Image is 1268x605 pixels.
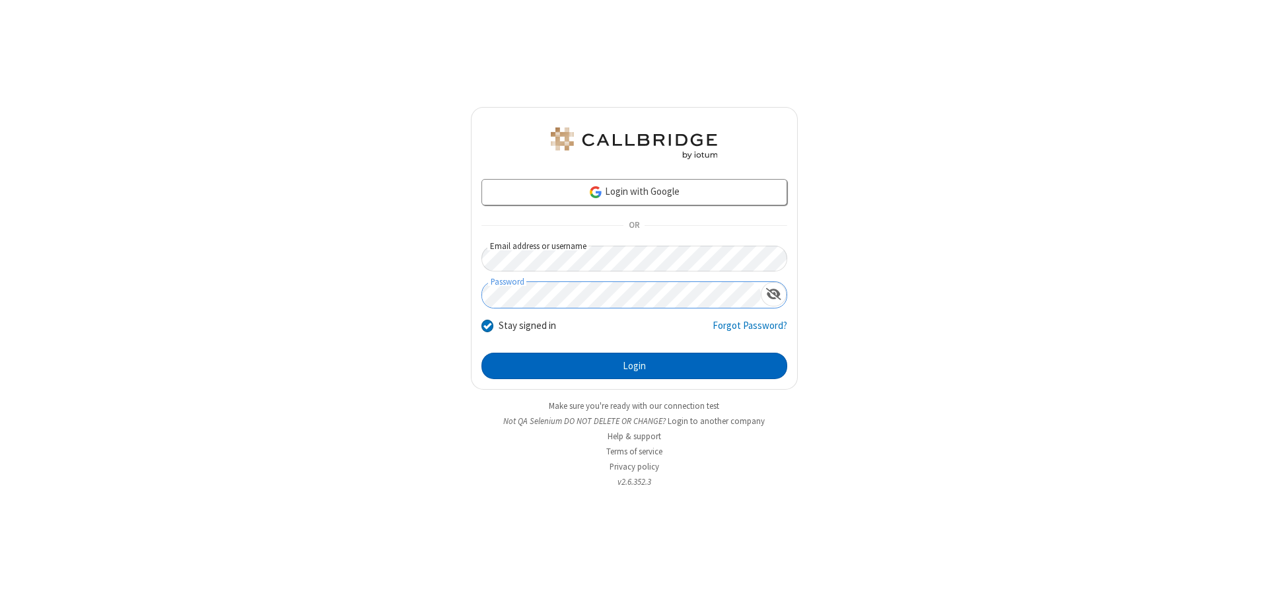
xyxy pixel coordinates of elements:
span: OR [623,217,645,235]
a: Terms of service [606,446,662,457]
img: QA Selenium DO NOT DELETE OR CHANGE [548,127,720,159]
iframe: Chat [1235,571,1258,596]
label: Stay signed in [499,318,556,334]
input: Password [482,282,761,308]
button: Login [481,353,787,379]
a: Login with Google [481,179,787,205]
li: v2.6.352.3 [471,476,798,488]
a: Privacy policy [610,461,659,472]
a: Help & support [608,431,661,442]
li: Not QA Selenium DO NOT DELETE OR CHANGE? [471,415,798,427]
a: Forgot Password? [713,318,787,343]
button: Login to another company [668,415,765,427]
a: Make sure you're ready with our connection test [549,400,719,411]
input: Email address or username [481,246,787,271]
div: Show password [761,282,787,306]
img: google-icon.png [588,185,603,199]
